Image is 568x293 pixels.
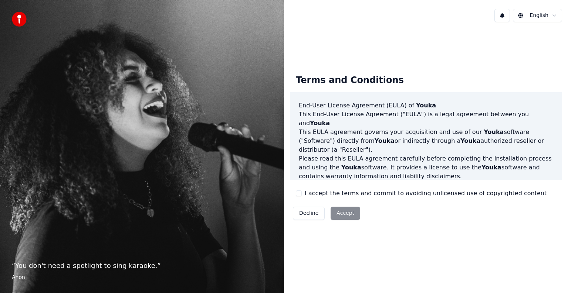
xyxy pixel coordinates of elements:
[299,101,553,110] h3: End-User License Agreement (EULA) of
[416,102,436,109] span: Youka
[310,120,330,127] span: Youka
[12,261,272,271] p: “ You don't need a spotlight to sing karaoke. ”
[299,110,553,128] p: This End-User License Agreement ("EULA") is a legal agreement between you and
[484,128,504,135] span: Youka
[375,137,395,144] span: Youka
[290,69,410,92] div: Terms and Conditions
[12,274,272,281] footer: Anon
[481,164,501,171] span: Youka
[460,137,480,144] span: Youka
[299,154,553,181] p: Please read this EULA agreement carefully before completing the installation process and using th...
[12,12,27,27] img: youka
[293,207,325,220] button: Decline
[305,189,547,198] label: I accept the terms and commit to avoiding unlicensed use of copyrighted content
[341,164,361,171] span: Youka
[299,128,553,154] p: This EULA agreement governs your acquisition and use of our software ("Software") directly from o...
